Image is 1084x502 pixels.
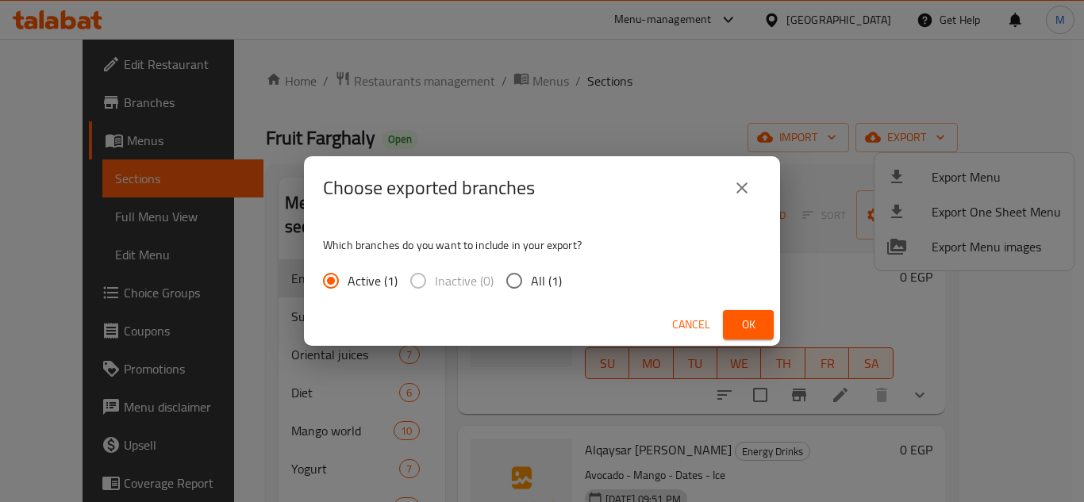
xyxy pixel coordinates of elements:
button: Ok [723,310,774,339]
span: Active (1) [348,271,398,290]
span: Ok [736,315,761,335]
span: All (1) [531,271,562,290]
button: close [723,169,761,207]
span: Inactive (0) [435,271,494,290]
span: Cancel [672,315,710,335]
button: Cancel [666,310,717,339]
h2: Choose exported branches [323,175,535,201]
p: Which branches do you want to include in your export? [323,237,761,253]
